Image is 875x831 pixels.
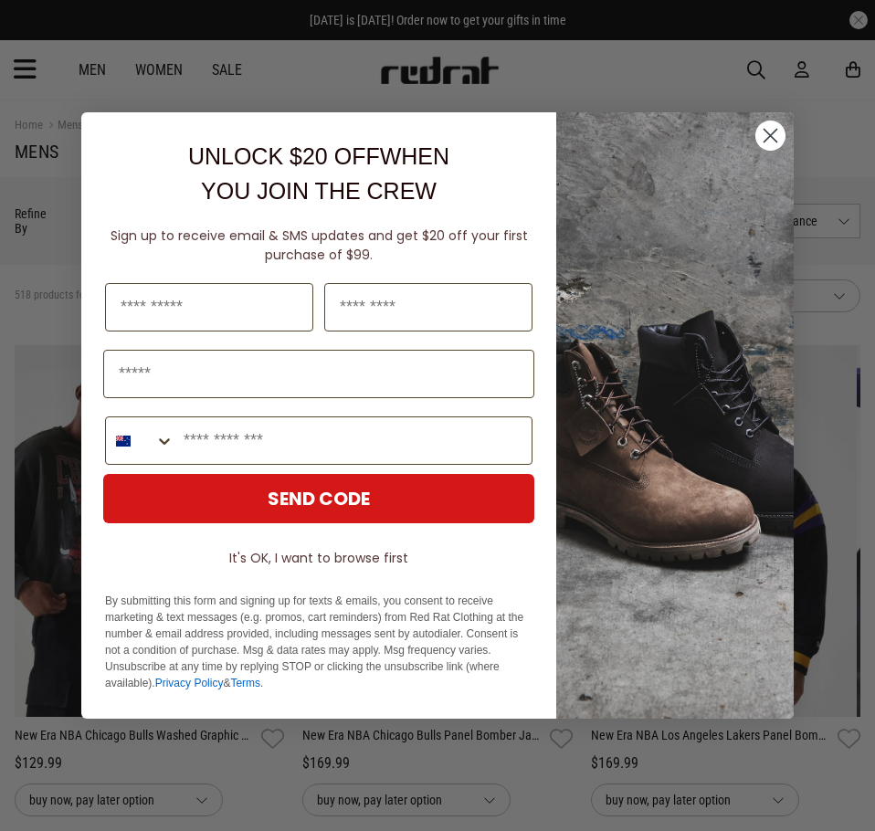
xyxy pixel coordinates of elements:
p: By submitting this form and signing up for texts & emails, you consent to receive marketing & tex... [105,593,532,691]
a: Terms [230,677,260,689]
span: WHEN [380,143,449,169]
button: It's OK, I want to browse first [103,542,534,574]
a: Privacy Policy [155,677,224,689]
button: Close dialog [754,120,786,152]
img: f7662613-148e-4c88-9575-6c6b5b55a647.jpeg [556,112,794,719]
input: First Name [105,283,313,331]
input: Email [103,350,534,398]
img: New Zealand [116,434,131,448]
button: Search Countries [106,417,174,464]
span: YOU JOIN THE CREW [201,178,437,204]
span: Sign up to receive email & SMS updates and get $20 off your first purchase of $99. [111,226,528,264]
span: UNLOCK $20 OFF [188,143,380,169]
button: SEND CODE [103,474,534,523]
